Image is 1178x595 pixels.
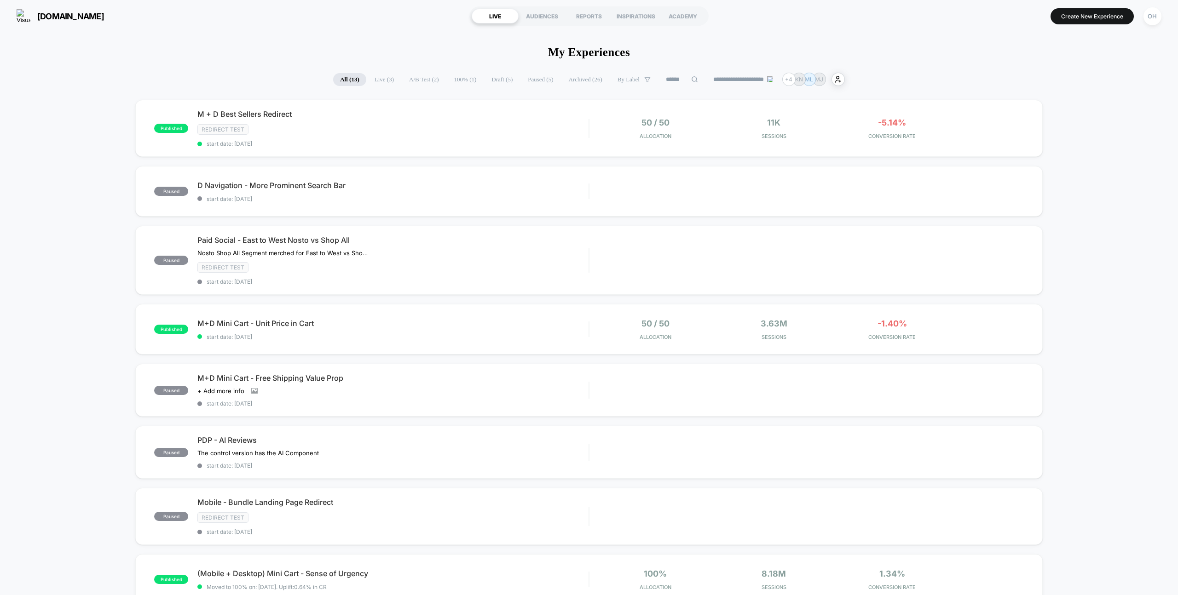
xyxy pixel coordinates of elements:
span: M+D Mini Cart - Unit Price in Cart [197,319,589,328]
div: REPORTS [566,9,612,23]
span: Mobile - Bundle Landing Page Redirect [197,498,589,507]
span: M + D Best Sellers Redirect [197,109,589,119]
div: + 4 [782,73,796,86]
span: start date: [DATE] [197,528,589,535]
span: Moved to 100% on: [DATE] . Uplift: 0.64% in CR [207,584,327,590]
p: KN [795,76,803,83]
span: Sessions [717,133,831,139]
span: paused [154,448,188,457]
span: Redirect Test [197,262,248,273]
button: OH [1141,7,1164,26]
span: -5.14% [878,118,906,127]
div: LIVE [472,9,519,23]
span: 8.18M [762,569,786,578]
span: published [154,124,188,133]
span: paused [154,512,188,521]
span: 100% ( 1 ) [447,73,484,86]
span: Paid Social - East to West Nosto vs Shop All [197,235,589,245]
span: Redirect Test [197,512,248,523]
span: published [154,325,188,334]
div: OH [1143,7,1161,25]
span: start date: [DATE] [197,400,589,407]
span: Draft ( 5 ) [485,73,520,86]
span: Sessions [717,584,831,590]
button: Create New Experience [1051,8,1134,24]
span: start date: [DATE] [197,140,589,147]
span: 100% [644,569,667,578]
span: start date: [DATE] [197,278,589,285]
span: All ( 13 ) [333,73,366,86]
span: 11k [767,118,780,127]
span: Allocation [640,584,671,590]
span: CONVERSION RATE [835,133,949,139]
span: Archived ( 26 ) [561,73,609,86]
span: The control version has the AI Component [197,449,319,457]
span: published [154,575,188,584]
div: ACADEMY [659,9,706,23]
span: start date: [DATE] [197,333,589,340]
span: + Add more info [197,387,244,395]
span: CONVERSION RATE [835,334,949,340]
span: 1.34% [879,569,905,578]
span: PDP - AI Reviews [197,435,589,445]
span: paused [154,187,188,196]
span: start date: [DATE] [197,462,589,469]
span: Nosto Shop All Segment merched for East to West vs Shop All Standard [197,249,368,257]
span: D Navigation - More Prominent Search Bar [197,181,589,190]
span: paused [154,386,188,395]
p: MJ [815,76,823,83]
span: Paused ( 5 ) [521,73,560,86]
div: AUDIENCES [519,9,566,23]
span: [DOMAIN_NAME] [37,11,104,21]
span: (Mobile + Desktop) Mini Cart - Sense of Urgency [197,569,589,578]
span: By Label [618,76,640,83]
div: INSPIRATIONS [612,9,659,23]
h1: My Experiences [548,46,630,59]
img: end [767,76,773,82]
span: 50 / 50 [641,319,670,328]
span: paused [154,256,188,265]
span: A/B Test ( 2 ) [402,73,446,86]
img: Visually logo [17,9,30,23]
p: ML [805,76,813,83]
span: Live ( 3 ) [368,73,401,86]
span: M+D Mini Cart - Free Shipping Value Prop [197,373,589,383]
span: Allocation [640,133,671,139]
span: -1.40% [878,319,907,328]
span: CONVERSION RATE [835,584,949,590]
button: [DOMAIN_NAME] [14,9,107,23]
span: Allocation [640,334,671,340]
span: Redirect Test [197,124,248,135]
span: Sessions [717,334,831,340]
span: 3.63M [761,319,787,328]
span: 50 / 50 [641,118,670,127]
span: start date: [DATE] [197,195,589,202]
